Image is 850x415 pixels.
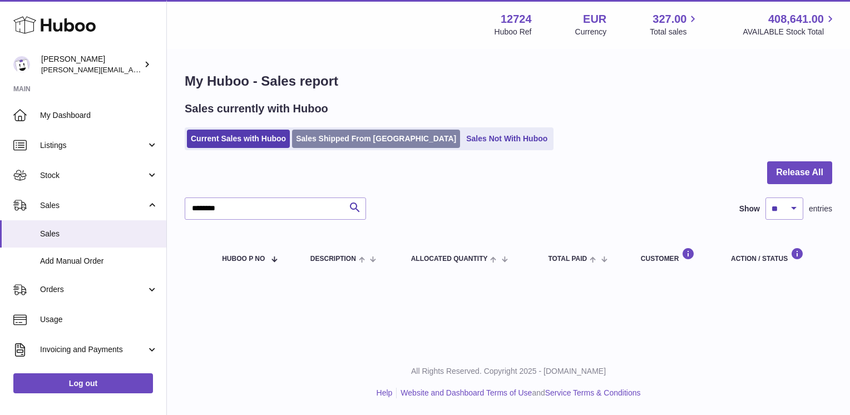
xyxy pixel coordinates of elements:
[40,200,146,211] span: Sales
[40,256,158,266] span: Add Manual Order
[641,248,709,263] div: Customer
[397,388,640,398] li: and
[40,344,146,355] span: Invoicing and Payments
[809,204,832,214] span: entries
[41,54,141,75] div: [PERSON_NAME]
[377,388,393,397] a: Help
[495,27,532,37] div: Huboo Ref
[739,204,760,214] label: Show
[187,130,290,148] a: Current Sales with Huboo
[743,12,837,37] a: 408,641.00 AVAILABLE Stock Total
[767,161,832,184] button: Release All
[501,12,532,27] strong: 12724
[40,140,146,151] span: Listings
[411,255,488,263] span: ALLOCATED Quantity
[40,170,146,181] span: Stock
[13,373,153,393] a: Log out
[650,12,699,37] a: 327.00 Total sales
[650,27,699,37] span: Total sales
[545,388,641,397] a: Service Terms & Conditions
[462,130,551,148] a: Sales Not With Huboo
[583,12,606,27] strong: EUR
[292,130,460,148] a: Sales Shipped From [GEOGRAPHIC_DATA]
[176,366,841,377] p: All Rights Reserved. Copyright 2025 - [DOMAIN_NAME]
[768,12,824,27] span: 408,641.00
[401,388,532,397] a: Website and Dashboard Terms of Use
[222,255,265,263] span: Huboo P no
[40,284,146,295] span: Orders
[653,12,686,27] span: 327.00
[13,56,30,73] img: sebastian@ffern.co
[40,110,158,121] span: My Dashboard
[185,72,832,90] h1: My Huboo - Sales report
[185,101,328,116] h2: Sales currently with Huboo
[41,65,223,74] span: [PERSON_NAME][EMAIL_ADDRESS][DOMAIN_NAME]
[548,255,587,263] span: Total paid
[40,229,158,239] span: Sales
[743,27,837,37] span: AVAILABLE Stock Total
[310,255,356,263] span: Description
[40,314,158,325] span: Usage
[575,27,607,37] div: Currency
[731,248,821,263] div: Action / Status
